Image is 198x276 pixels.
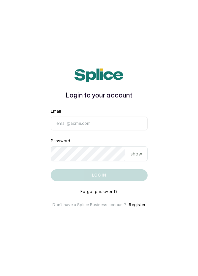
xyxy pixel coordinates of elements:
p: show [130,151,142,157]
p: Don't have a Splice Business account? [52,202,126,207]
label: Password [51,138,70,144]
button: Forgot password? [80,189,118,194]
label: Email [51,109,61,114]
input: email@acme.com [51,117,148,130]
h1: Login to your account [51,90,148,101]
button: Register [129,202,145,207]
button: Log in [51,169,148,181]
